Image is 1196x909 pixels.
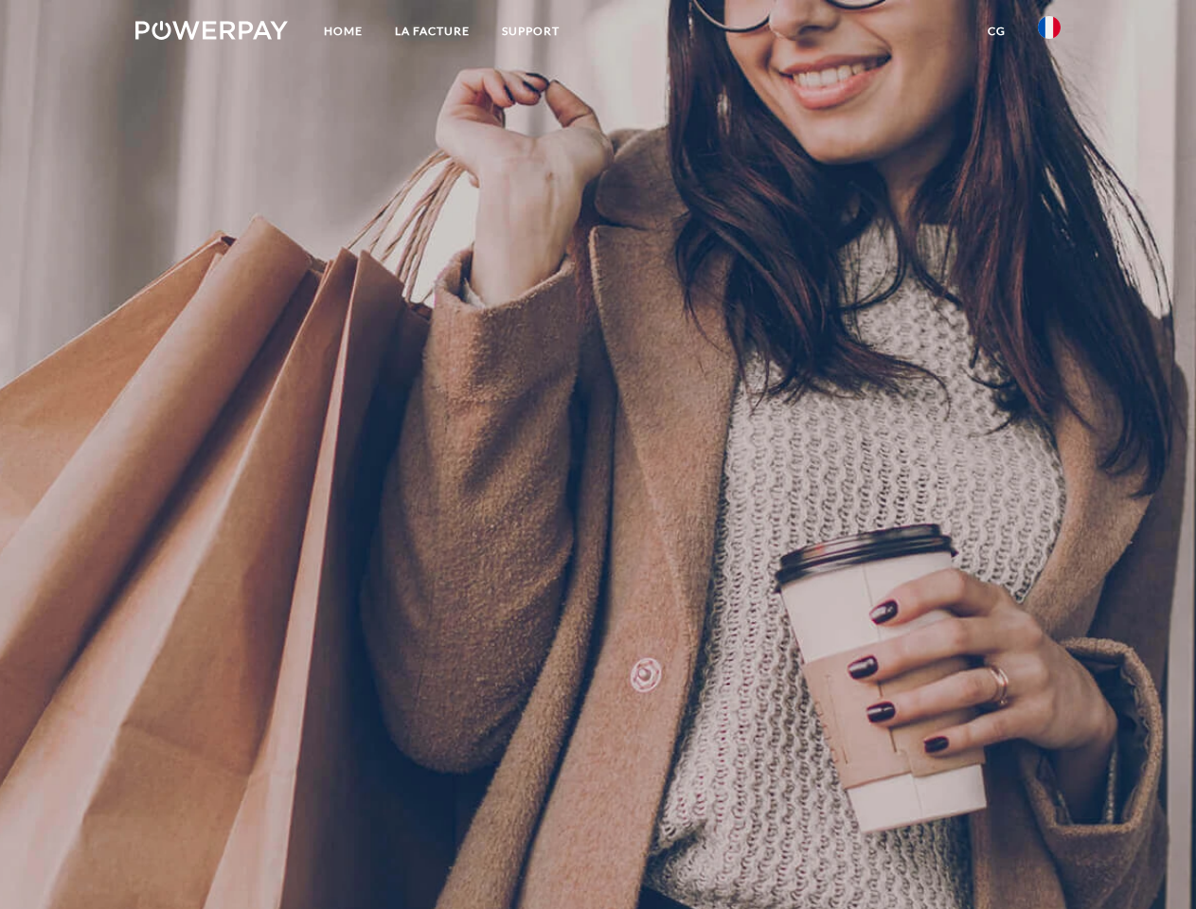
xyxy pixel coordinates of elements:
[1038,16,1061,39] img: fr
[308,14,379,48] a: Home
[972,14,1022,48] a: CG
[379,14,486,48] a: LA FACTURE
[135,21,288,40] img: logo-powerpay-white.svg
[486,14,576,48] a: Support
